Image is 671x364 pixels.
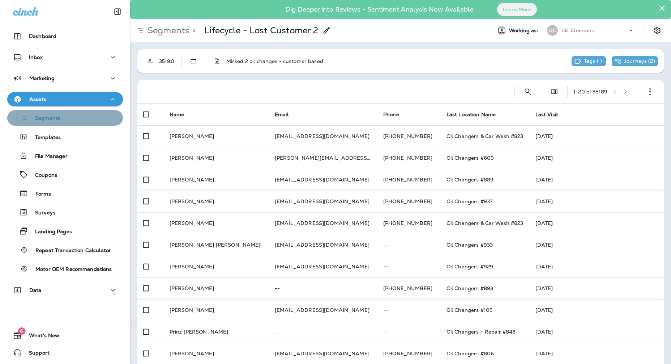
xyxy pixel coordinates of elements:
[29,33,56,39] p: Dashboard
[164,277,269,299] td: [PERSON_NAME]
[530,212,664,234] td: [DATE]
[269,125,377,147] td: [EMAIL_ADDRESS][DOMAIN_NAME]
[530,321,664,343] td: [DATE]
[164,234,269,256] td: [PERSON_NAME] [PERSON_NAME]
[441,125,530,147] td: Oil Changers & Car Wash #823
[547,25,558,36] div: OC
[383,307,435,313] p: --
[170,111,184,118] span: Name
[186,54,201,68] button: Static
[22,332,59,341] span: What's New
[269,191,377,212] td: [EMAIL_ADDRESS][DOMAIN_NAME]
[7,242,123,258] button: Repeat Transaction Calculator
[22,350,50,359] span: Support
[189,25,196,36] p: >
[377,169,441,191] td: [PHONE_NUMBER]
[269,147,377,169] td: [PERSON_NAME][EMAIL_ADDRESS][DOMAIN_NAME]
[164,256,269,277] td: [PERSON_NAME]
[377,212,441,234] td: [PHONE_NUMBER]
[275,329,372,335] p: --
[377,277,441,299] td: [PHONE_NUMBER]
[269,234,377,256] td: [EMAIL_ADDRESS][DOMAIN_NAME]
[226,58,323,64] p: Missed 2 oil changes - customer based
[7,223,123,239] button: Landing Pages
[573,89,607,95] div: 1 - 20 of 35189
[164,299,269,321] td: [PERSON_NAME]
[7,346,123,360] button: Support
[530,125,664,147] td: [DATE]
[107,4,128,19] button: Collapse Sidebar
[275,111,289,118] span: Email
[164,191,269,212] td: [PERSON_NAME]
[164,147,269,169] td: [PERSON_NAME]
[530,277,664,299] td: [DATE]
[269,299,377,321] td: [EMAIL_ADDRESS][DOMAIN_NAME]
[164,169,269,191] td: [PERSON_NAME]
[441,234,530,256] td: Oil Changers #933
[28,266,112,273] p: Motor OEM Recommendations
[145,25,189,36] p: Segments
[441,321,530,343] td: Oil Changers + Repair #848
[441,191,530,212] td: Oil Changers #937
[377,125,441,147] td: [PHONE_NUMBER]
[383,264,435,269] p: --
[377,191,441,212] td: [PHONE_NUMBER]
[29,96,46,102] p: Assets
[521,84,535,99] button: Search Segments
[7,148,123,163] button: File Manager
[7,50,123,64] button: Inbox
[572,56,606,66] div: This segment has no tags
[164,125,269,147] td: [PERSON_NAME]
[383,329,435,335] p: --
[204,25,318,36] p: Lifecycle - Lost Customer 2
[530,256,664,277] td: [DATE]
[7,186,123,201] button: Forms
[651,24,664,37] button: Settings
[509,28,540,34] span: Working as:
[7,71,123,85] button: Marketing
[383,111,399,118] span: Phone
[383,242,435,248] p: --
[7,29,123,43] button: Dashboard
[269,169,377,191] td: [EMAIL_ADDRESS][DOMAIN_NAME]
[7,110,123,126] button: Segments
[164,212,269,234] td: [PERSON_NAME]
[535,111,558,118] span: Last Visit
[7,92,123,106] button: Assets
[28,229,72,235] p: Landing Pages
[264,8,495,11] p: Dig Deeper into Reviews - Sentiment Analysis Now Available
[28,115,60,122] p: Segments
[562,28,595,33] p: Oil Changers
[28,153,68,160] p: File Manager
[441,256,530,277] td: Oil Changers #929
[164,321,269,343] td: Prinz [PERSON_NAME]
[530,147,664,169] td: [DATE]
[7,283,123,297] button: Data
[530,169,664,191] td: [DATE]
[441,299,530,321] td: Oil Changers #105
[530,234,664,256] td: [DATE]
[28,172,57,179] p: Coupons
[7,167,123,182] button: Coupons
[28,210,55,217] p: Surveys
[377,147,441,169] td: [PHONE_NUMBER]
[7,328,123,343] button: 6What's New
[269,212,377,234] td: [EMAIL_ADDRESS][DOMAIN_NAME]
[7,129,123,145] button: Templates
[143,54,158,68] button: Customer Only
[659,2,666,14] button: Close
[28,191,51,198] p: Forms
[547,84,561,99] button: Edit Fields
[269,256,377,277] td: [EMAIL_ADDRESS][DOMAIN_NAME]
[29,287,42,293] p: Data
[441,212,530,234] td: Oil Changers & Car Wash #823
[158,58,181,64] div: 35190
[29,75,55,81] p: Marketing
[275,285,372,291] p: --
[624,58,655,64] p: Journeys ( 2 )
[7,261,123,276] button: Motor OEM Recommendations
[446,111,496,118] span: Last Location Name
[441,169,530,191] td: Oil Changers #889
[441,147,530,169] td: Oil Changers #609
